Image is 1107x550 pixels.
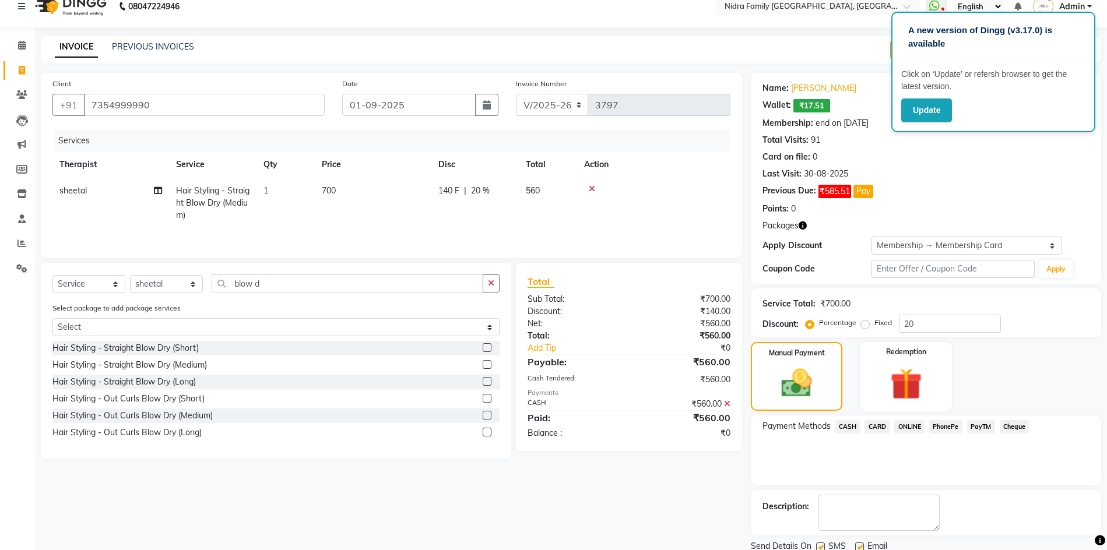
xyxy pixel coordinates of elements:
div: ₹560.00 [629,411,739,425]
div: ₹560.00 [629,330,739,342]
div: Coupon Code [762,263,871,275]
label: Client [52,79,71,89]
th: Therapist [52,151,169,178]
div: Payments [528,388,730,398]
div: Total: [519,330,629,342]
th: Price [315,151,431,178]
span: Total [528,276,554,288]
div: ₹700.00 [820,298,851,310]
span: ₹17.51 [793,99,830,112]
div: ₹560.00 [629,355,739,369]
div: Hair Styling - Straight Blow Dry (Long) [52,376,196,388]
div: Points: [762,203,789,215]
div: Name: [762,82,789,94]
span: PayTM [967,420,995,433]
input: Search or Scan [212,274,483,292]
button: Pay [853,185,873,198]
span: 1 [263,185,268,196]
div: Last Visit: [762,168,802,180]
p: Click on ‘Update’ or refersh browser to get the latest version. [901,68,1085,93]
div: ₹140.00 [629,305,739,318]
div: Balance : [519,427,629,439]
label: Date [342,79,358,89]
span: ONLINE [894,420,925,433]
div: Hair Styling - Out Curls Blow Dry (Medium) [52,410,213,422]
div: Description: [762,500,809,513]
div: end on [DATE] [816,117,869,129]
button: +91 [52,94,85,116]
div: 91 [811,134,820,146]
div: Sub Total: [519,293,629,305]
p: A new version of Dingg (v3.17.0) is available [908,24,1078,50]
div: ₹0 [647,342,739,354]
div: Discount: [762,318,799,330]
div: Hair Styling - Straight Blow Dry (Short) [52,342,199,354]
div: ₹560.00 [629,373,739,386]
button: Create New [890,41,957,59]
div: 30-08-2025 [804,168,848,180]
a: PREVIOUS INVOICES [112,41,194,52]
span: Packages [762,220,799,232]
div: CASH [519,398,629,410]
div: ₹560.00 [629,398,739,410]
div: Hair Styling - Out Curls Blow Dry (Short) [52,393,205,405]
span: Cheque [1000,420,1029,433]
a: INVOICE [55,37,98,58]
span: | [464,185,466,197]
th: Disc [431,151,519,178]
th: Total [519,151,577,178]
label: Manual Payment [769,348,825,358]
span: CASH [835,420,860,433]
div: Payable: [519,355,629,369]
span: Hair Styling - Straight Blow Dry (Medium) [176,185,249,220]
div: Hair Styling - Out Curls Blow Dry (Long) [52,426,202,439]
span: Admin [1059,1,1085,13]
span: 20 % [471,185,490,197]
div: Discount: [519,305,629,318]
th: Action [577,151,730,178]
div: Wallet: [762,99,791,112]
input: Enter Offer / Coupon Code [871,260,1035,278]
th: Qty [256,151,315,178]
div: Cash Tendered: [519,373,629,386]
div: Card on file: [762,151,810,163]
span: CARD [864,420,890,433]
button: Update [901,98,952,122]
span: 140 F [438,185,459,197]
div: Total Visits: [762,134,809,146]
div: ₹0 [629,427,739,439]
span: 560 [526,185,540,196]
label: Fixed [874,318,892,328]
label: Percentage [819,318,856,328]
span: 700 [322,185,336,196]
span: ₹585.51 [818,185,851,198]
label: Redemption [886,347,926,357]
a: Add Tip [519,342,647,354]
span: PhonePe [929,420,962,433]
img: _cash.svg [772,365,821,401]
div: 0 [791,203,796,215]
input: Search by Name/Mobile/Email/Code [84,94,325,116]
div: ₹700.00 [629,293,739,305]
span: Payment Methods [762,420,831,432]
div: Previous Due: [762,185,816,198]
div: 0 [813,151,817,163]
button: Apply [1039,260,1073,278]
div: Net: [519,318,629,330]
div: Hair Styling - Straight Blow Dry (Medium) [52,359,207,371]
div: Apply Discount [762,239,871,252]
label: Invoice Number [516,79,567,89]
a: [PERSON_NAME] [791,82,856,94]
div: Paid: [519,411,629,425]
div: Service Total: [762,298,816,310]
span: sheetal [59,185,87,196]
div: Services [54,130,739,151]
th: Service [169,151,256,178]
label: Select package to add package services [52,303,181,313]
div: Membership: [762,117,813,129]
img: _gift.svg [880,364,932,404]
div: ₹560.00 [629,318,739,330]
